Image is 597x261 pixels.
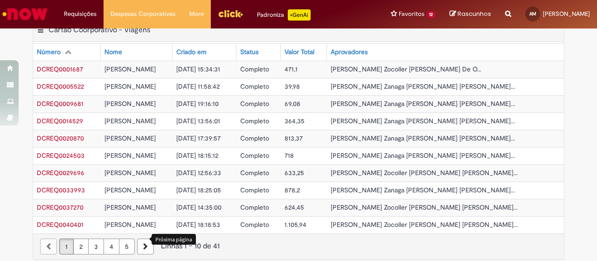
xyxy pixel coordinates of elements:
[104,239,119,254] a: Página 4
[111,9,175,19] span: Despesas Corporativas
[104,99,156,108] span: [PERSON_NAME]
[104,186,156,194] span: [PERSON_NAME]
[59,239,74,254] a: Página 1
[176,203,222,212] span: [DATE] 14:35:00
[285,134,303,142] span: 813,37
[240,220,269,229] span: Completo
[37,65,83,73] a: Abrir Registro: DCREQ0001687
[88,239,104,254] a: Página 3
[49,26,150,35] h2: Cartão Coorporativo - Viagens
[104,117,156,125] span: [PERSON_NAME]
[176,48,207,57] div: Criado em
[176,99,219,108] span: [DATE] 19:16:10
[104,134,156,142] span: [PERSON_NAME]
[104,220,156,229] span: [PERSON_NAME]
[240,82,269,91] span: Completo
[331,220,518,229] span: [PERSON_NAME] Zocoller [PERSON_NAME] [PERSON_NAME]...
[285,151,294,160] span: 718
[240,203,269,212] span: Completo
[450,10,491,19] a: Rascunhos
[331,99,515,108] span: [PERSON_NAME] Zanaga [PERSON_NAME] [PERSON_NAME]...
[288,9,311,21] p: +GenAi
[119,239,135,254] a: Página 5
[257,9,311,21] div: Padroniza
[37,82,84,91] a: Abrir Registro: DCREQ0005522
[331,169,518,177] span: [PERSON_NAME] Zocoller [PERSON_NAME] [PERSON_NAME]...
[331,82,515,91] span: [PERSON_NAME] Zanaga [PERSON_NAME] [PERSON_NAME]...
[73,239,89,254] a: Página 2
[176,134,221,142] span: [DATE] 17:39:57
[37,117,83,125] a: Abrir Registro: DCREQ0014529
[37,99,83,108] span: DCREQ0009681
[285,186,300,194] span: 878,2
[104,169,156,177] span: [PERSON_NAME]
[240,117,269,125] span: Completo
[426,11,436,19] span: 12
[64,9,97,19] span: Requisições
[240,65,269,73] span: Completo
[331,203,518,212] span: [PERSON_NAME] Zocoller [PERSON_NAME] [PERSON_NAME]...
[240,186,269,194] span: Completo
[285,203,304,212] span: 624,45
[240,99,269,108] span: Completo
[104,151,156,160] span: [PERSON_NAME]
[189,9,204,19] span: More
[240,48,258,57] div: Status
[331,48,368,57] div: Aprovadores
[458,9,491,18] span: Rascunhos
[285,169,304,177] span: 633,25
[331,65,481,73] span: [PERSON_NAME] Zocoller [PERSON_NAME] De O...
[37,151,84,160] span: DCREQ0024503
[37,220,83,229] span: DCREQ0040401
[37,186,85,194] a: Abrir Registro: DCREQ0033993
[331,134,515,142] span: [PERSON_NAME] Zanaga [PERSON_NAME] [PERSON_NAME]...
[37,203,83,212] a: Abrir Registro: DCREQ0037270
[176,220,220,229] span: [DATE] 18:18:53
[285,117,305,125] span: 364,35
[529,11,536,17] span: AM
[37,203,83,212] span: DCREQ0037270
[37,82,84,91] span: DCREQ0005522
[285,82,300,91] span: 39,98
[37,117,83,125] span: DCREQ0014529
[218,7,243,21] img: click_logo_yellow_360x200.png
[37,220,83,229] a: Abrir Registro: DCREQ0040401
[399,9,424,19] span: Favoritos
[1,5,49,23] img: ServiceNow
[176,117,220,125] span: [DATE] 13:56:01
[104,203,156,212] span: [PERSON_NAME]
[137,239,154,254] a: Próxima página
[331,151,515,160] span: [PERSON_NAME] Zanaga [PERSON_NAME] [PERSON_NAME]...
[285,48,314,57] div: Valor Total
[176,186,221,194] span: [DATE] 18:25:05
[240,134,269,142] span: Completo
[176,151,218,160] span: [DATE] 18:15:12
[37,65,83,73] span: DCREQ0001687
[37,134,84,142] a: Abrir Registro: DCREQ0020870
[331,117,515,125] span: [PERSON_NAME] Zanaga [PERSON_NAME] [PERSON_NAME]...
[37,169,84,177] a: Abrir Registro: DCREQ0029696
[37,169,84,177] span: DCREQ0029696
[40,241,557,252] div: Linhas 1 − 10 de 41
[285,220,306,229] span: 1.105,94
[176,82,220,91] span: [DATE] 11:58:42
[285,99,300,108] span: 69,08
[176,65,220,73] span: [DATE] 15:34:31
[37,186,85,194] span: DCREQ0033993
[152,234,196,245] div: Próxima página
[104,82,156,91] span: [PERSON_NAME]
[37,134,84,142] span: DCREQ0020870
[37,48,61,57] div: Número
[37,25,44,37] button: Cartão Coorporativo - Viagens Menu de contexto
[104,48,122,57] div: Nome
[104,65,156,73] span: [PERSON_NAME]
[285,65,298,73] span: 471,1
[240,169,269,177] span: Completo
[37,151,84,160] a: Abrir Registro: DCREQ0024503
[176,169,221,177] span: [DATE] 12:56:33
[331,186,515,194] span: [PERSON_NAME] Zanaga [PERSON_NAME] [PERSON_NAME]...
[33,233,564,259] nav: paginação
[543,10,590,18] span: [PERSON_NAME]
[240,151,269,160] span: Completo
[37,99,83,108] a: Abrir Registro: DCREQ0009681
